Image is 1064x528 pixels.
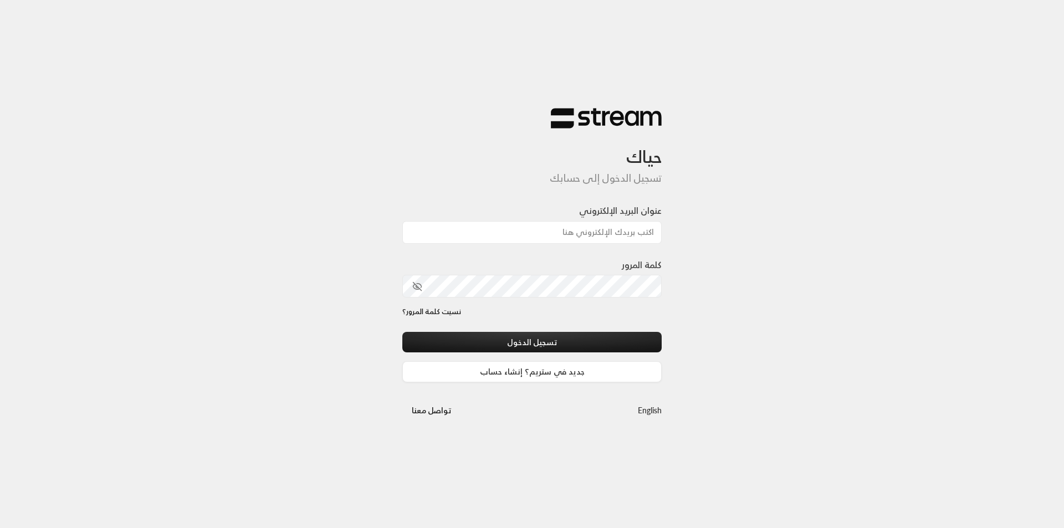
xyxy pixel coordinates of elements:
button: تواصل معنا [402,400,461,421]
a: نسيت كلمة المرور؟ [402,306,461,317]
label: كلمة المرور [622,258,662,271]
input: اكتب بريدك الإلكتروني هنا [402,221,662,244]
a: جديد في ستريم؟ إنشاء حساب [402,361,662,382]
label: عنوان البريد الإلكتروني [579,204,662,217]
h3: حياك [402,129,662,167]
a: English [638,400,662,421]
img: Stream Logo [551,107,662,129]
button: تسجيل الدخول [402,332,662,352]
h5: تسجيل الدخول إلى حسابك [402,172,662,184]
a: تواصل معنا [402,403,461,417]
button: toggle password visibility [408,277,427,296]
